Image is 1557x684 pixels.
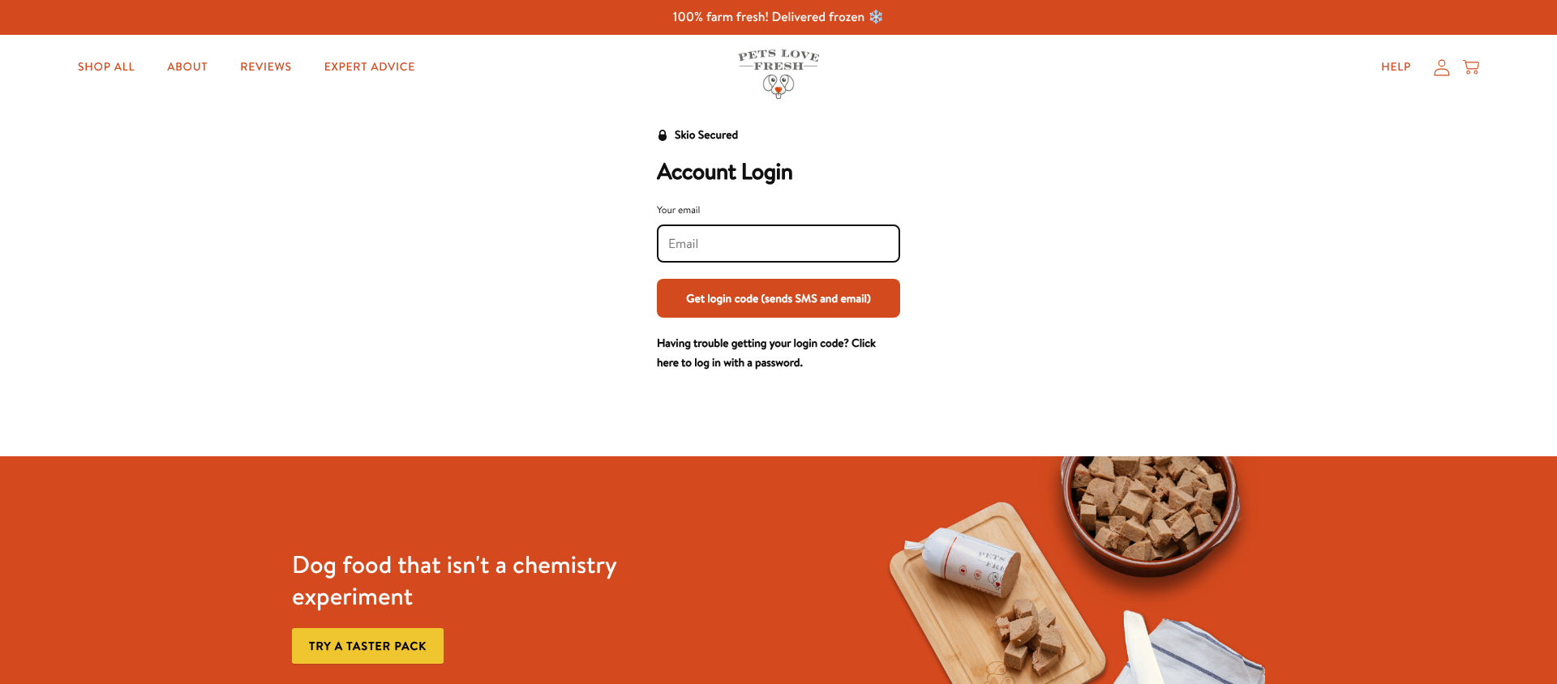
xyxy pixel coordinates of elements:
h3: Dog food that isn't a chemistry experiment [292,549,690,612]
a: Having trouble getting your login code? Click here to log in with a password. [657,335,876,370]
svg: Security [657,130,668,141]
a: Skio Secured [657,126,738,158]
div: Your email [657,202,900,218]
a: Help [1368,51,1424,83]
a: About [154,51,221,83]
div: Skio Secured [675,126,738,145]
a: Expert Advice [311,51,428,83]
a: Try a taster pack [292,628,444,665]
h2: Account Login [657,158,900,186]
a: Reviews [227,51,304,83]
img: Pets Love Fresh [738,49,819,99]
button: Get login code (sends SMS and email) [657,279,900,318]
a: Shop All [65,51,148,83]
input: Your email input field [668,235,889,253]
